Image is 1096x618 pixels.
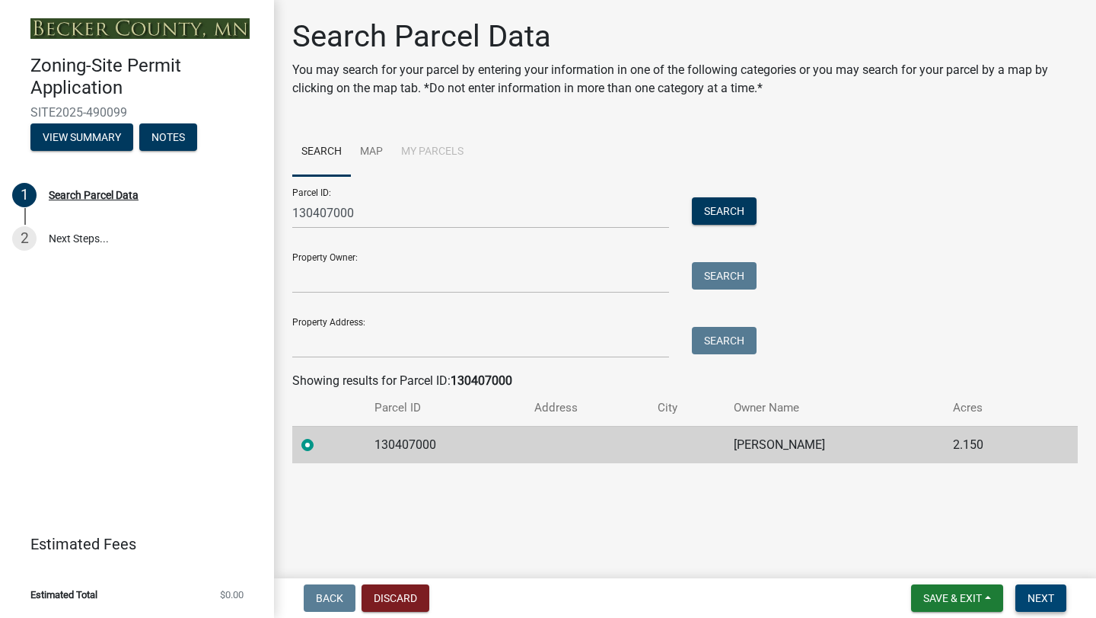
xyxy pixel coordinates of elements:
button: Search [692,327,757,354]
th: Address [525,390,648,426]
span: $0.00 [220,590,244,600]
th: City [648,390,725,426]
a: Search [292,128,351,177]
span: Back [316,592,343,604]
span: Save & Exit [923,592,982,604]
td: [PERSON_NAME] [725,426,944,463]
div: 1 [12,183,37,207]
th: Parcel ID [365,390,525,426]
td: 130407000 [365,426,525,463]
th: Acres [944,390,1041,426]
a: Estimated Fees [12,529,250,559]
button: Notes [139,123,197,151]
div: Showing results for Parcel ID: [292,372,1078,390]
p: You may search for your parcel by entering your information in one of the following categories or... [292,61,1078,98]
wm-modal-confirm: Notes [139,132,197,144]
button: Discard [362,584,429,612]
wm-modal-confirm: Summary [30,132,133,144]
span: Next [1027,592,1054,604]
strong: 130407000 [451,373,512,388]
button: Back [304,584,355,612]
button: Save & Exit [911,584,1003,612]
h1: Search Parcel Data [292,18,1078,55]
button: Search [692,262,757,290]
button: Next [1015,584,1066,612]
th: Owner Name [725,390,944,426]
span: SITE2025-490099 [30,105,244,120]
button: View Summary [30,123,133,151]
div: 2 [12,226,37,251]
td: 2.150 [944,426,1041,463]
a: Map [351,128,392,177]
button: Search [692,197,757,225]
img: Becker County, Minnesota [30,18,250,39]
span: Estimated Total [30,590,97,600]
div: Search Parcel Data [49,190,139,200]
h4: Zoning-Site Permit Application [30,55,262,99]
